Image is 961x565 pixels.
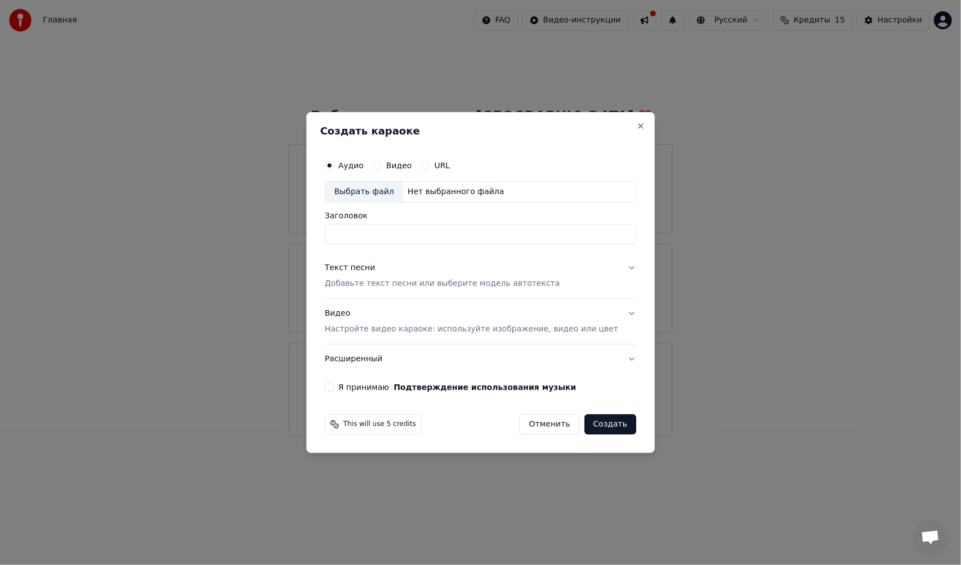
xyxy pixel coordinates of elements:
[325,212,636,219] label: Заголовок
[325,324,618,335] p: Настройте видео караоке: используйте изображение, видео или цвет
[520,414,580,434] button: Отменить
[325,278,560,289] p: Добавьте текст песни или выберите модель автотекста
[403,186,509,198] div: Нет выбранного файла
[386,162,412,169] label: Видео
[343,420,416,429] span: This will use 5 credits
[338,383,576,391] label: Я принимаю
[325,262,376,273] div: Текст песни
[325,299,636,344] button: ВидеоНастройте видео караоке: используйте изображение, видео или цвет
[435,162,450,169] label: URL
[325,308,618,335] div: Видео
[325,182,403,202] div: Выбрать файл
[320,126,641,136] h2: Создать караоке
[338,162,364,169] label: Аудио
[584,414,636,434] button: Создать
[325,253,636,298] button: Текст песниДобавьте текст песни или выберите модель автотекста
[325,344,636,374] button: Расширенный
[394,383,576,391] button: Я принимаю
